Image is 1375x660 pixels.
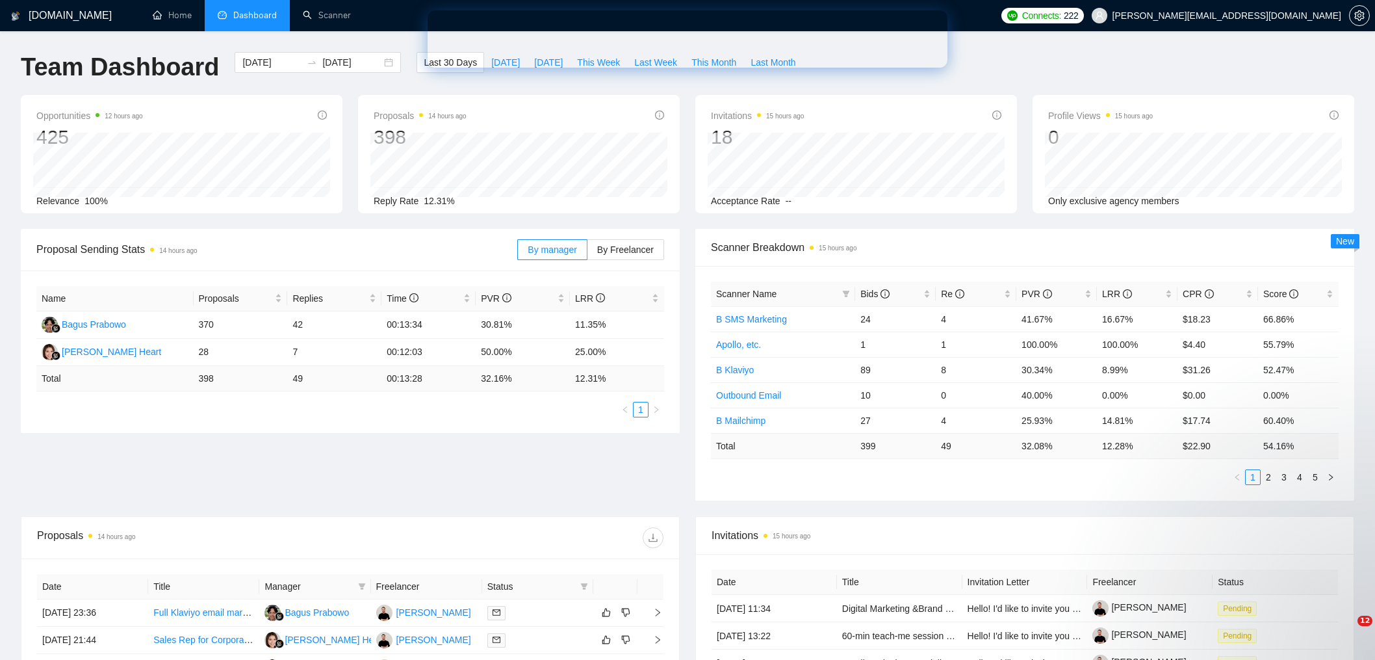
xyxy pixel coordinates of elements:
[1048,108,1153,124] span: Profile Views
[618,632,634,648] button: dislike
[42,317,58,333] img: BP
[376,634,471,644] a: GH[PERSON_NAME]
[716,314,787,324] a: B SMS Marketing
[307,57,317,68] span: swap-right
[1115,112,1153,120] time: 15 hours ago
[1007,10,1018,21] img: upwork-logo.png
[528,244,576,255] span: By manager
[1048,125,1153,150] div: 0
[1276,469,1292,485] li: 3
[36,366,194,391] td: Total
[837,622,962,650] td: 60-min teach-me session (DNS + email templates)
[598,632,614,648] button: like
[955,289,964,298] span: info-circle
[1233,473,1241,481] span: left
[493,609,500,616] span: mail
[242,55,302,70] input: Start date
[376,607,471,617] a: GH[PERSON_NAME]
[819,244,856,252] time: 15 hours ago
[1177,433,1258,458] td: $ 22.90
[602,607,611,618] span: like
[84,196,108,206] span: 100%
[1263,289,1298,299] span: Score
[264,634,384,644] a: KH[PERSON_NAME] Heart
[51,324,60,333] img: gigradar-bm.png
[292,291,366,306] span: Replies
[1218,630,1262,640] a: Pending
[148,574,259,600] th: Title
[860,289,890,299] span: Bids
[575,293,605,304] span: LRR
[716,390,781,401] a: Outbound Email
[233,10,277,21] span: Dashboard
[1258,306,1339,332] td: 66.86%
[287,339,381,366] td: 7
[36,108,143,124] span: Opportunities
[194,311,288,339] td: 370
[476,366,570,391] td: 32.16 %
[1123,289,1132,298] span: info-circle
[1307,469,1323,485] li: 5
[371,574,482,600] th: Freelancer
[376,632,392,648] img: GH
[711,239,1339,256] span: Scanner Breakdown
[1016,357,1097,382] td: 30.34%
[194,339,288,366] td: 28
[855,332,936,357] td: 1
[936,332,1016,357] td: 1
[396,633,471,647] div: [PERSON_NAME]
[428,112,466,120] time: 14 hours ago
[487,579,575,594] span: Status
[417,52,484,73] button: Last 30 Days
[655,111,664,120] span: info-circle
[786,196,791,206] span: --
[493,636,500,644] span: mail
[36,125,143,150] div: 425
[409,293,418,302] span: info-circle
[712,622,837,650] td: [DATE] 13:22
[36,286,194,311] th: Name
[1022,289,1052,299] span: PVR
[318,111,327,120] span: info-circle
[42,319,126,329] a: BPBagus Prabowo
[374,108,467,124] span: Proposals
[716,416,765,426] a: B Mailchimp
[837,570,962,595] th: Title
[711,196,780,206] span: Acceptance Rate
[481,293,511,304] span: PVR
[711,125,804,150] div: 18
[992,111,1001,120] span: info-circle
[51,351,60,360] img: gigradar-bm.png
[936,357,1016,382] td: 8
[1258,408,1339,433] td: 60.40%
[578,577,591,596] span: filter
[36,241,517,257] span: Proposal Sending Stats
[374,196,418,206] span: Reply Rate
[880,289,890,298] span: info-circle
[597,244,654,255] span: By Freelancer
[285,633,384,647] div: [PERSON_NAME] Heart
[355,577,368,596] span: filter
[598,605,614,620] button: like
[1097,306,1177,332] td: 16.67%
[1177,382,1258,408] td: $0.00
[153,635,413,645] a: Sales Rep for Corporate Catering Brand [GEOGRAPHIC_DATA]
[1102,289,1132,299] span: LRR
[376,605,392,621] img: GH
[617,402,633,417] button: left
[1097,357,1177,382] td: 8.99%
[1258,382,1339,408] td: 0.00%
[1097,433,1177,458] td: 12.28 %
[424,55,477,70] span: Last 30 Days
[1016,408,1097,433] td: 25.93%
[1022,8,1061,23] span: Connects:
[712,527,1338,544] span: Invitations
[1016,433,1097,458] td: 32.08 %
[37,527,350,548] div: Proposals
[712,570,837,595] th: Date
[618,605,634,620] button: dislike
[194,286,288,311] th: Proposals
[264,579,352,594] span: Manager
[711,108,804,124] span: Invitations
[711,433,855,458] td: Total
